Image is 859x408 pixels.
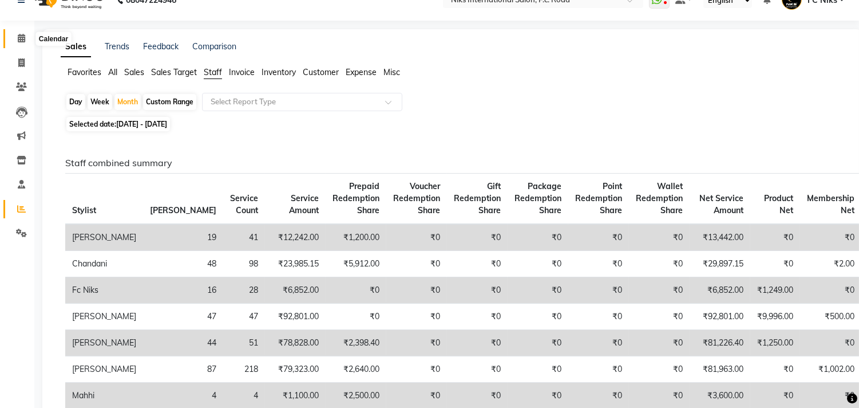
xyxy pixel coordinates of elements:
[66,117,170,131] span: Selected date:
[575,181,622,215] span: Point Redemption Share
[265,304,326,330] td: ₹92,801.00
[143,251,223,277] td: 48
[265,277,326,304] td: ₹6,852.00
[143,330,223,356] td: 44
[114,94,141,110] div: Month
[508,304,568,330] td: ₹0
[72,205,96,215] span: Stylist
[690,277,750,304] td: ₹6,852.00
[223,304,265,330] td: 47
[65,356,143,383] td: [PERSON_NAME]
[143,94,196,110] div: Custom Range
[326,330,386,356] td: ₹2,398.40
[265,356,326,383] td: ₹79,323.00
[447,330,508,356] td: ₹0
[65,158,834,168] h6: Staff combined summary
[508,356,568,383] td: ₹0
[230,193,258,215] span: Service Count
[508,277,568,304] td: ₹0
[108,67,117,77] span: All
[690,251,750,277] td: ₹29,897.15
[150,205,216,215] span: [PERSON_NAME]
[629,304,690,330] td: ₹0
[690,304,750,330] td: ₹92,801.00
[568,356,629,383] td: ₹0
[124,67,144,77] span: Sales
[223,224,265,251] td: 41
[690,356,750,383] td: ₹81,963.00
[88,94,112,110] div: Week
[383,67,400,77] span: Misc
[223,251,265,277] td: 98
[750,251,800,277] td: ₹0
[447,277,508,304] td: ₹0
[386,277,447,304] td: ₹0
[229,67,255,77] span: Invoice
[447,224,508,251] td: ₹0
[568,224,629,251] td: ₹0
[568,330,629,356] td: ₹0
[508,330,568,356] td: ₹0
[447,304,508,330] td: ₹0
[568,277,629,304] td: ₹0
[326,277,386,304] td: ₹0
[629,224,690,251] td: ₹0
[454,181,501,215] span: Gift Redemption Share
[690,330,750,356] td: ₹81,226.40
[223,277,265,304] td: 28
[629,251,690,277] td: ₹0
[65,251,143,277] td: Chandani
[386,356,447,383] td: ₹0
[750,277,800,304] td: ₹1,249.00
[289,193,319,215] span: Service Amount
[629,277,690,304] td: ₹0
[151,67,197,77] span: Sales Target
[143,224,223,251] td: 19
[386,251,447,277] td: ₹0
[65,277,143,304] td: Fc Niks
[568,251,629,277] td: ₹0
[447,251,508,277] td: ₹0
[326,251,386,277] td: ₹5,912.00
[303,67,339,77] span: Customer
[326,224,386,251] td: ₹1,200.00
[636,181,683,215] span: Wallet Redemption Share
[514,181,561,215] span: Package Redemption Share
[65,330,143,356] td: [PERSON_NAME]
[116,120,167,128] span: [DATE] - [DATE]
[447,356,508,383] td: ₹0
[807,193,854,215] span: Membership Net
[629,330,690,356] td: ₹0
[204,67,222,77] span: Staff
[326,304,386,330] td: ₹0
[223,330,265,356] td: 51
[750,224,800,251] td: ₹0
[36,32,71,46] div: Calendar
[332,181,379,215] span: Prepaid Redemption Share
[508,251,568,277] td: ₹0
[346,67,377,77] span: Expense
[750,304,800,330] td: ₹9,996.00
[699,193,743,215] span: Net Service Amount
[65,224,143,251] td: [PERSON_NAME]
[265,224,326,251] td: ₹12,242.00
[68,67,101,77] span: Favorites
[265,330,326,356] td: ₹78,828.00
[65,304,143,330] td: [PERSON_NAME]
[105,41,129,52] a: Trends
[143,356,223,383] td: 87
[750,330,800,356] td: ₹1,250.00
[386,224,447,251] td: ₹0
[764,193,793,215] span: Product Net
[568,304,629,330] td: ₹0
[143,41,179,52] a: Feedback
[386,330,447,356] td: ₹0
[66,94,85,110] div: Day
[386,304,447,330] td: ₹0
[393,181,440,215] span: Voucher Redemption Share
[326,356,386,383] td: ₹2,640.00
[192,41,236,52] a: Comparison
[265,251,326,277] td: ₹23,985.15
[143,304,223,330] td: 47
[508,224,568,251] td: ₹0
